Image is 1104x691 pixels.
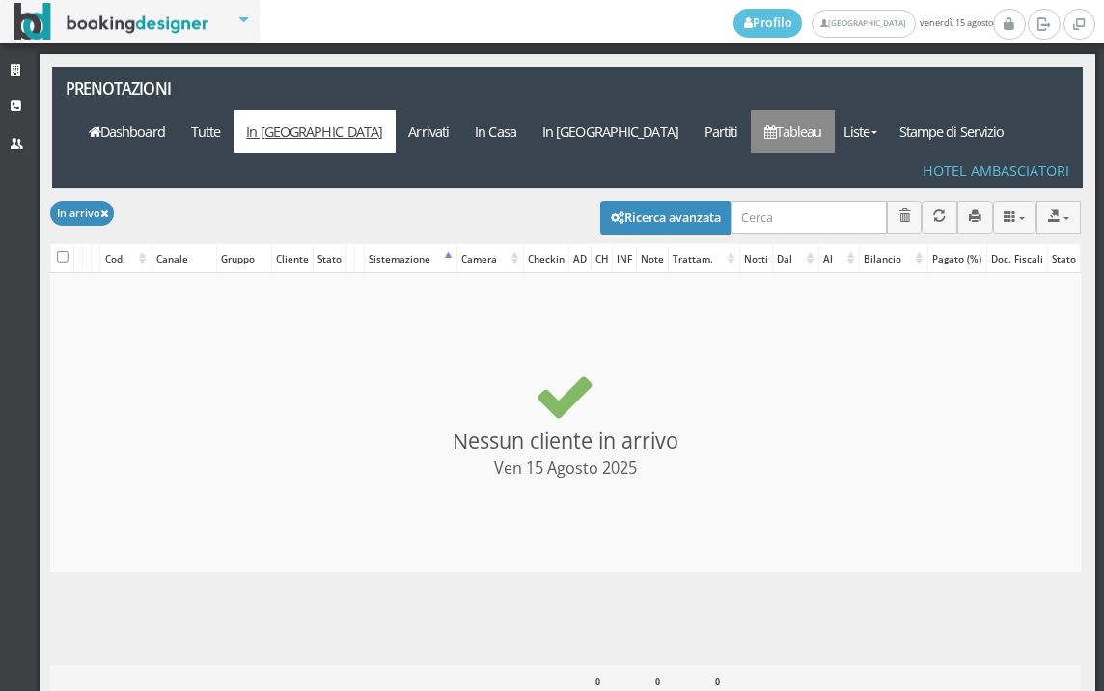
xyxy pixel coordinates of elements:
a: In [GEOGRAPHIC_DATA] [234,110,396,153]
a: In [GEOGRAPHIC_DATA] [529,110,691,153]
div: Cod. [100,245,151,272]
a: Prenotazioni [52,67,252,110]
div: Stato [314,245,345,272]
a: Tableau [751,110,835,153]
a: Profilo [733,9,803,38]
b: 0 [715,676,720,688]
a: Liste [835,110,886,153]
div: INF [613,245,636,272]
a: Dashboard [75,110,178,153]
button: In arrivo [50,201,114,225]
span: venerdì, 15 agosto [733,9,993,38]
a: [GEOGRAPHIC_DATA] [812,10,915,38]
div: Notti [740,245,772,272]
input: Cerca [731,201,887,233]
div: Cliente [272,245,313,272]
div: Pagato (%) [928,245,985,272]
h3: Nessun cliente in arrivo [58,279,1073,566]
div: Doc. Fiscali [987,245,1047,272]
div: Canale [152,245,217,272]
div: Bilancio [860,245,927,272]
div: Sistemazione [365,245,456,272]
button: Ricerca avanzata [600,201,731,234]
div: AD [569,245,591,272]
small: Ven 15 Agosto 2025 [494,457,637,479]
div: Checkin [524,245,568,272]
a: Partiti [691,110,751,153]
a: Tutte [178,110,234,153]
b: 0 [595,676,600,688]
div: Camera [457,245,523,272]
div: Gruppo [217,245,271,272]
div: Note [637,245,668,272]
div: Al [819,245,859,272]
div: Trattam. [669,245,739,272]
a: In Casa [462,110,530,153]
img: BookingDesigner.com [14,3,209,41]
div: CH [592,245,612,272]
button: Aggiorna [922,201,957,233]
b: 0 [655,676,660,688]
a: Arrivati [396,110,462,153]
div: Dal [773,245,818,272]
div: Stato [1048,245,1080,272]
a: Stampe di Servizio [886,110,1017,153]
h4: Hotel Ambasciatori [923,162,1069,179]
button: Export [1036,201,1081,233]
